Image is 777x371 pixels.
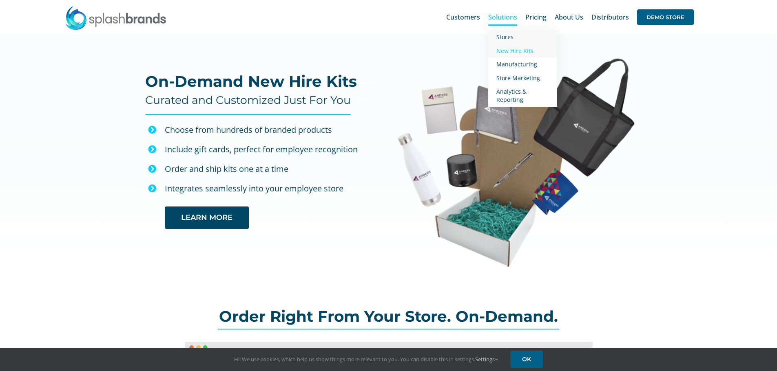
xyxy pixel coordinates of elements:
span: Distributors [591,14,629,20]
a: LEARN MORE [165,206,249,229]
a: New Hire Kits [488,44,557,58]
a: Customers [446,4,480,30]
span: Customers [446,14,480,20]
span: Store Marketing [496,74,540,82]
h2: On-Demand New Hire Kits [145,73,357,90]
span: Analytics & Reporting [496,88,527,103]
a: Pricing [525,4,547,30]
div: Include gift cards, perfect for employee recognition [165,143,374,156]
a: Manufacturing [488,57,557,71]
a: OK [510,351,543,368]
p: Integrates seamlessly into your employee store [165,182,374,195]
nav: Main Menu [446,4,694,30]
span: About Us [555,14,583,20]
span: Order Right From Your Store. On-Demand. [219,307,558,325]
a: DEMO STORE [637,4,694,30]
h4: Curated and Customized Just For You [145,94,351,107]
div: Choose from hundreds of branded products [165,123,374,137]
span: Solutions [488,14,517,20]
a: Stores [488,30,557,44]
img: Anders New Hire Kit Web Image-01 [397,52,635,268]
a: Distributors [591,4,629,30]
span: Stores [496,33,514,41]
span: LEARN MORE [181,213,232,222]
a: Analytics & Reporting [488,85,557,106]
span: Manufacturing [496,60,537,68]
p: Order and ship kits one at a time [165,162,374,176]
img: SplashBrands.com Logo [65,6,167,30]
span: DEMO STORE [637,9,694,25]
a: Store Marketing [488,71,557,85]
a: Settings [475,356,498,363]
span: Pricing [525,14,547,20]
span: Hi! We use cookies, which help us show things more relevant to you. You can disable this in setti... [234,356,498,363]
span: New Hire Kits [496,47,533,55]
